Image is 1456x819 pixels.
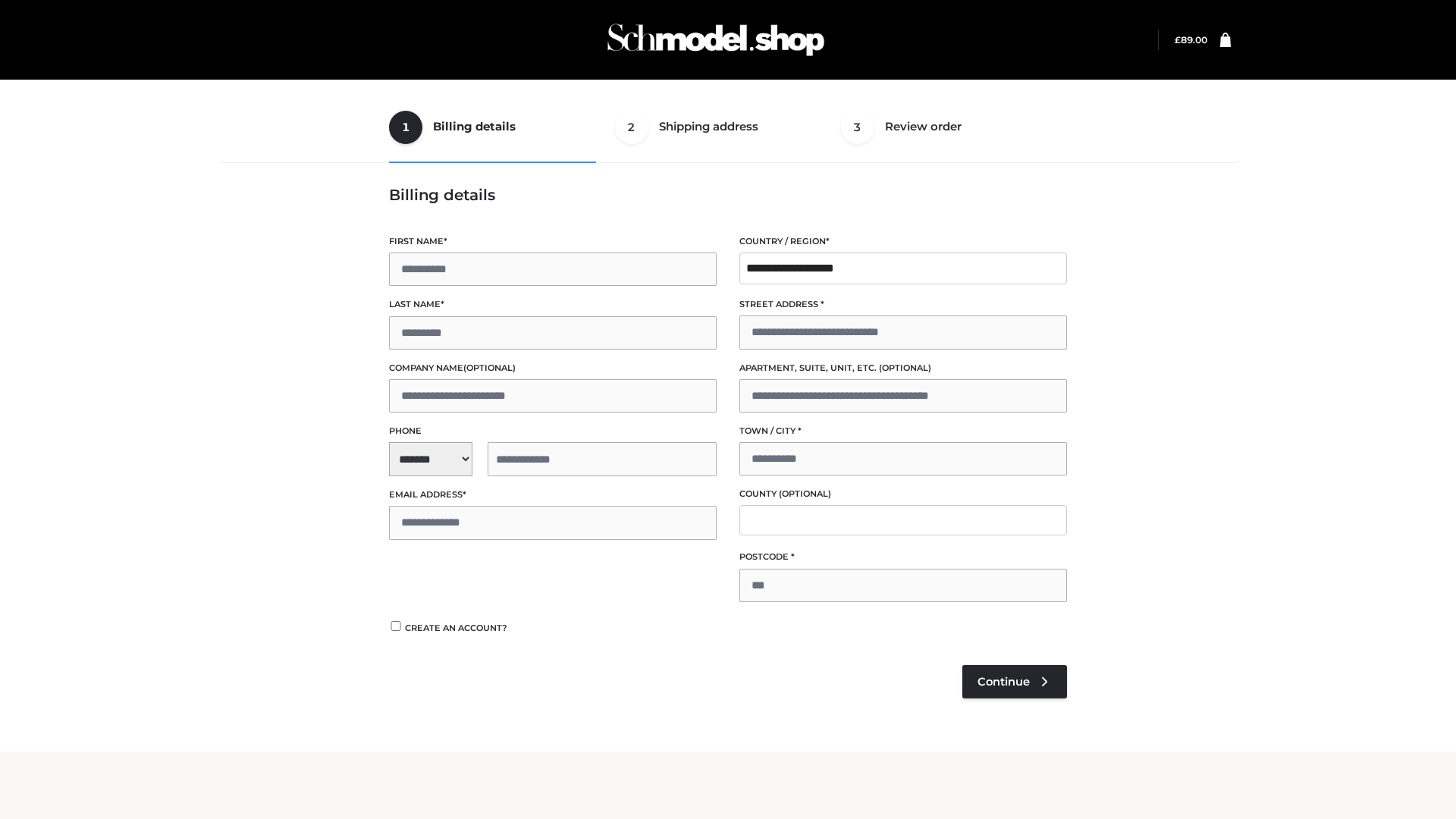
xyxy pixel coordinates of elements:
[879,362,931,373] span: (optional)
[1175,34,1181,45] span: £
[602,10,830,70] img: Schmodel Admin 964
[779,488,831,499] span: (optional)
[1175,34,1207,45] bdi: 89.00
[739,361,1067,375] label: Apartment, suite, unit, etc.
[739,550,1067,564] label: Postcode
[1175,34,1207,45] a: £89.00
[977,675,1030,689] span: Continue
[739,487,1067,501] label: County
[389,424,717,438] label: Phone
[389,361,717,375] label: Company name
[739,297,1067,312] label: Street address
[463,362,516,373] span: (optional)
[739,424,1067,438] label: Town / City
[389,621,403,631] input: Create an account?
[389,186,1067,204] h3: Billing details
[389,297,717,312] label: Last name
[389,488,717,502] label: Email address
[389,234,717,249] label: First name
[405,623,507,633] span: Create an account?
[739,234,1067,249] label: Country / Region
[962,665,1067,698] a: Continue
